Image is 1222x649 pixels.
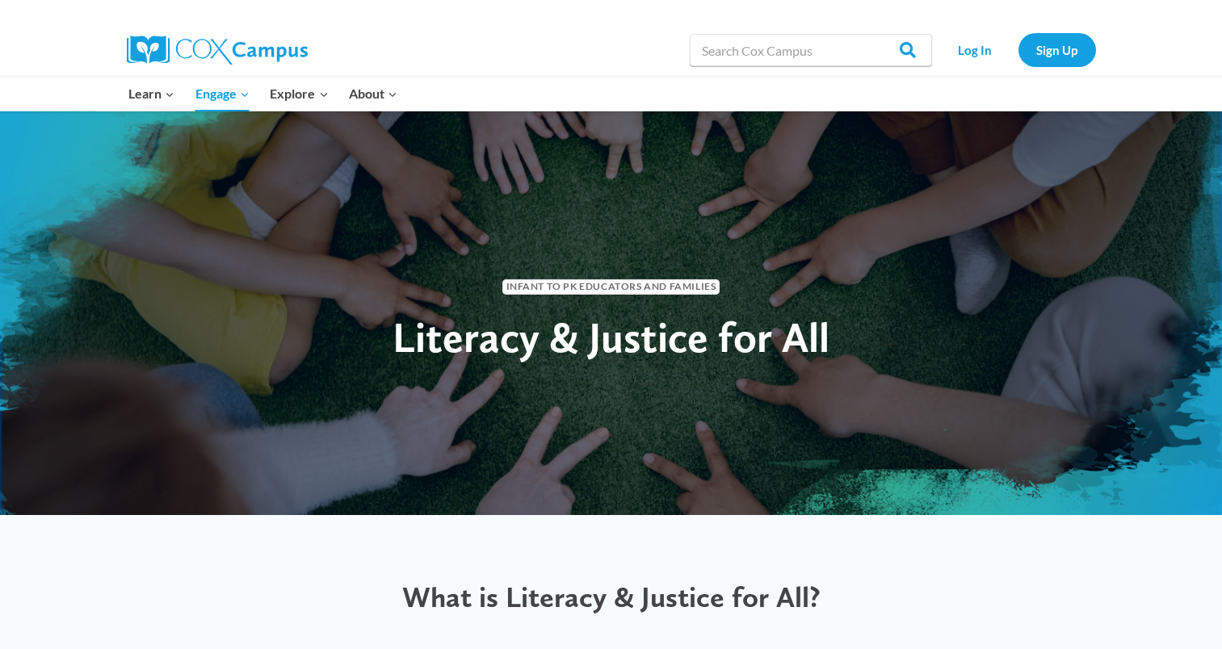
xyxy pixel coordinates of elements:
a: Log In [940,33,1010,66]
a: Sign Up [1018,33,1096,66]
span: Learn [128,83,174,104]
span: Engage [195,83,250,104]
span: Literacy & Justice for All [393,312,829,362]
img: Cox Campus [127,36,308,65]
nav: Secondary Navigation [940,33,1096,66]
span: Infant to PK Educators and Families [502,279,720,295]
span: About [349,83,397,104]
span: What is Literacy & Justice for All? [402,580,821,614]
span: Explore [270,83,328,104]
nav: Primary Navigation [119,77,408,111]
input: Search Cox Campus [690,34,932,66]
